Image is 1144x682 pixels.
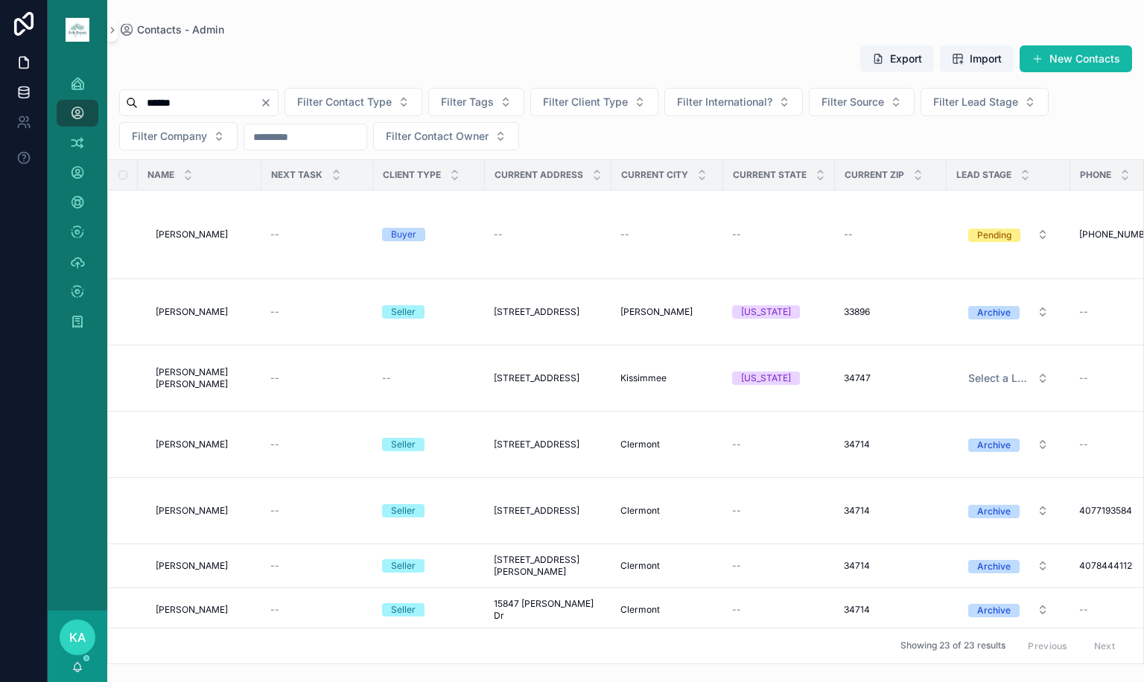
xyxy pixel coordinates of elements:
a: Select Button [956,298,1061,326]
span: Next Task [271,169,322,181]
a: Buyer [382,228,476,241]
span: Lead Stage [956,169,1011,181]
span: -- [732,439,741,450]
span: [PERSON_NAME] [156,505,228,517]
span: Import [970,51,1002,66]
span: [PERSON_NAME] [156,604,228,616]
span: -- [1079,306,1088,318]
a: [PERSON_NAME] [156,560,252,572]
a: 34714 [844,560,938,572]
a: [PERSON_NAME] [156,505,252,517]
a: Select Button [956,497,1061,525]
span: -- [270,604,279,616]
span: Clermont [620,505,660,517]
a: 34747 [844,372,938,384]
span: [PERSON_NAME] [156,560,228,572]
a: -- [270,229,364,240]
a: [STREET_ADDRESS] [494,505,603,517]
a: -- [270,505,364,517]
a: -- [494,229,603,240]
div: scrollable content [48,60,107,354]
a: -- [732,505,826,517]
a: -- [620,229,714,240]
button: Select Button [956,596,1061,623]
a: New Contacts [1020,45,1132,72]
a: [PERSON_NAME] [156,439,252,450]
span: Clermont [620,439,660,450]
span: [PERSON_NAME] [156,306,228,318]
a: [STREET_ADDRESS][PERSON_NAME] [494,554,603,578]
div: Archive [977,306,1011,319]
a: [PERSON_NAME] [156,604,252,616]
span: Filter Source [822,95,884,109]
span: 4077193584 [1079,505,1132,517]
a: 34714 [844,604,938,616]
button: Select Button [285,88,422,116]
a: -- [270,604,364,616]
a: Select Button [956,596,1061,624]
a: 15847 [PERSON_NAME] Dr [494,598,603,622]
a: Select Button [956,220,1061,249]
span: -- [270,439,279,450]
span: Current Zip [845,169,904,181]
span: 33896 [844,306,870,318]
span: Name [147,169,174,181]
div: Archive [977,505,1011,518]
span: Filter Lead Stage [933,95,1018,109]
a: Seller [382,305,476,319]
a: [STREET_ADDRESS] [494,372,603,384]
span: 34714 [844,560,870,572]
a: [STREET_ADDRESS] [494,439,603,450]
span: -- [1079,372,1088,384]
span: -- [732,505,741,517]
span: Filter Tags [441,95,494,109]
button: Select Button [956,365,1061,392]
span: Filter Contact Owner [386,129,489,144]
span: Showing 23 of 23 results [900,640,1005,652]
button: Export [860,45,934,72]
a: Seller [382,438,476,451]
a: [STREET_ADDRESS] [494,306,603,318]
a: Seller [382,603,476,616]
a: Contacts - Admin [119,22,224,37]
span: -- [382,372,391,384]
a: Seller [382,559,476,573]
div: Archive [977,604,1011,617]
span: Kissimmee [620,372,667,384]
span: -- [1079,604,1088,616]
span: -- [620,229,629,240]
span: [STREET_ADDRESS] [494,505,579,517]
a: -- [732,604,826,616]
a: -- [382,372,476,384]
a: Select Button [956,552,1061,580]
span: Contacts - Admin [137,22,224,37]
a: Clermont [620,505,714,517]
span: -- [270,229,279,240]
span: [PERSON_NAME] [156,439,228,450]
span: 34714 [844,604,870,616]
span: [PERSON_NAME] [156,229,228,240]
span: -- [732,604,741,616]
span: Select a Lead Stage [968,371,1031,386]
span: -- [270,560,279,572]
a: Select Button [956,364,1061,392]
span: -- [270,505,279,517]
a: [US_STATE] [732,372,826,385]
a: -- [732,229,826,240]
a: -- [732,560,826,572]
span: Filter Contact Type [297,95,392,109]
a: Clermont [620,560,714,572]
button: Select Button [119,122,238,150]
span: 34714 [844,439,870,450]
span: Current City [621,169,688,181]
div: [US_STATE] [741,305,791,319]
button: Select Button [664,88,803,116]
a: [US_STATE] [732,305,826,319]
div: Archive [977,560,1011,573]
span: Phone [1080,169,1111,181]
button: Select Button [956,552,1061,579]
button: Select Button [956,299,1061,325]
span: Filter Company [132,129,207,144]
